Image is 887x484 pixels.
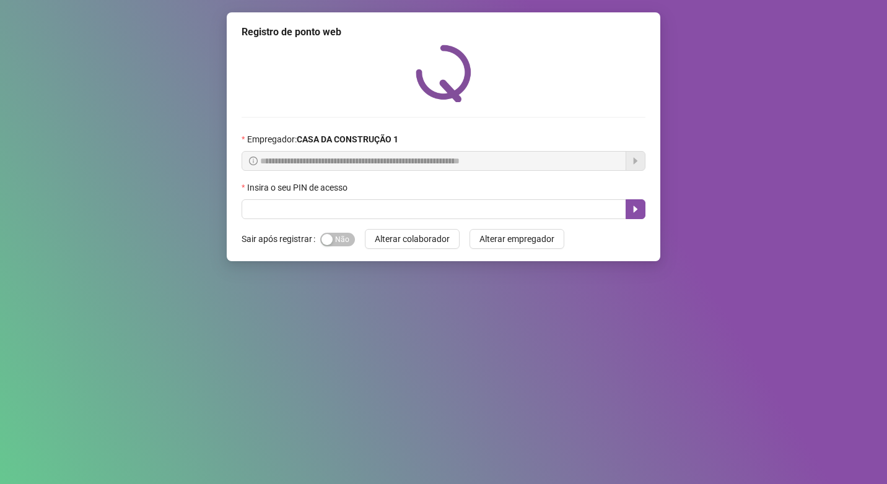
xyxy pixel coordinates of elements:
span: info-circle [249,157,258,165]
span: Alterar empregador [479,232,554,246]
label: Sair após registrar [242,229,320,249]
div: Registro de ponto web [242,25,645,40]
label: Insira o seu PIN de acesso [242,181,356,194]
button: Alterar colaborador [365,229,460,249]
strong: CASA DA CONSTRUÇÃO 1 [297,134,398,144]
span: caret-right [631,204,640,214]
button: Alterar empregador [470,229,564,249]
span: Alterar colaborador [375,232,450,246]
img: QRPoint [416,45,471,102]
span: Empregador : [247,132,398,146]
